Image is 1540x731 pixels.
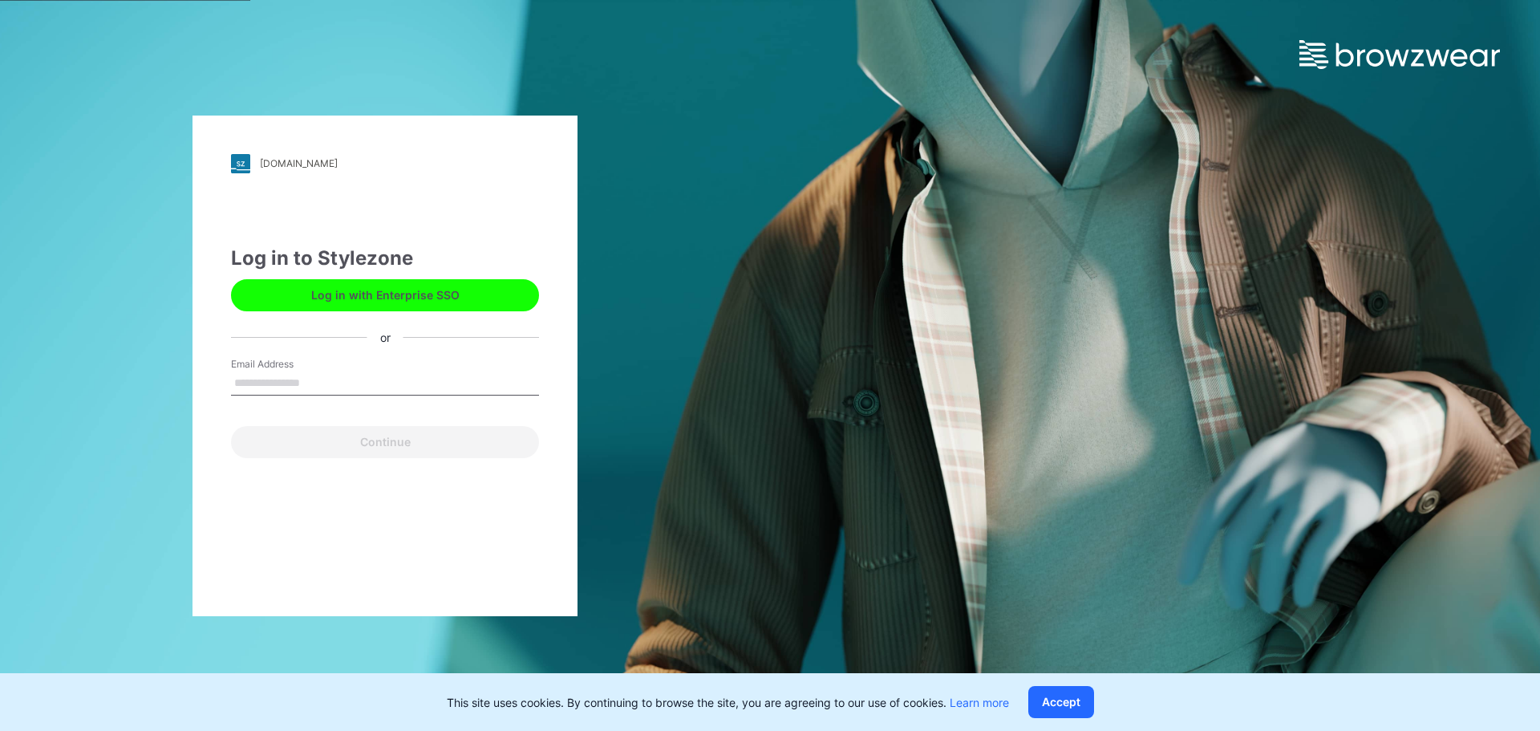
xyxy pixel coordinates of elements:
[260,157,338,169] div: [DOMAIN_NAME]
[231,357,343,372] label: Email Address
[950,696,1009,709] a: Learn more
[231,154,539,173] a: [DOMAIN_NAME]
[231,244,539,273] div: Log in to Stylezone
[231,279,539,311] button: Log in with Enterprise SSO
[1299,40,1500,69] img: browzwear-logo.e42bd6dac1945053ebaf764b6aa21510.svg
[231,154,250,173] img: stylezone-logo.562084cfcfab977791bfbf7441f1a819.svg
[1028,686,1094,718] button: Accept
[447,694,1009,711] p: This site uses cookies. By continuing to browse the site, you are agreeing to our use of cookies.
[367,329,403,346] div: or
